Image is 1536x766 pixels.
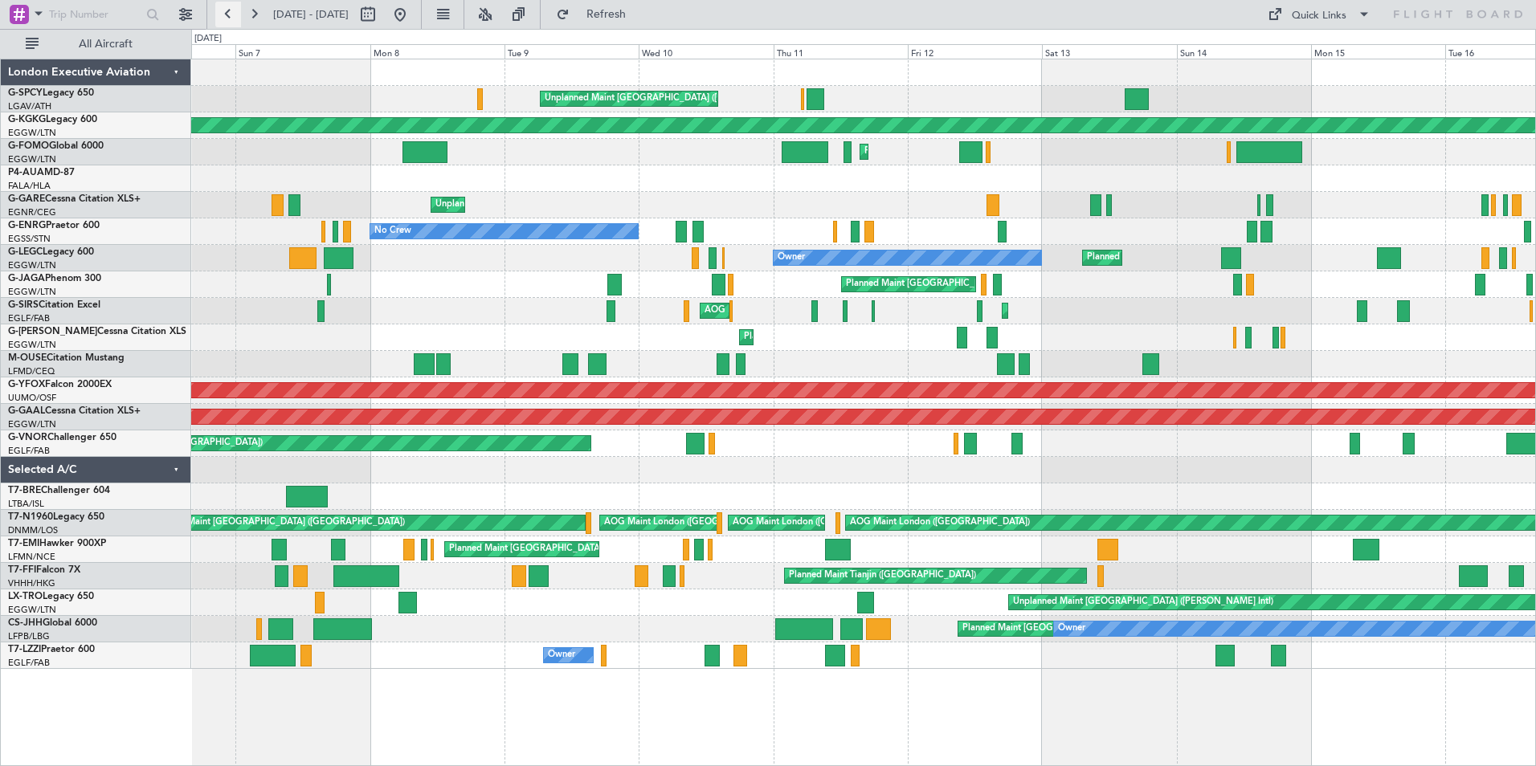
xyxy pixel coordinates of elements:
[8,498,44,510] a: LTBA/ISL
[8,524,58,536] a: DNMM/LOS
[733,511,913,535] div: AOG Maint London ([GEOGRAPHIC_DATA])
[1260,2,1379,27] button: Quick Links
[908,44,1042,59] div: Fri 12
[8,141,104,151] a: G-FOMOGlobal 6000
[8,247,94,257] a: G-LEGCLegacy 600
[370,44,505,59] div: Mon 8
[1058,617,1085,641] div: Owner
[8,512,53,522] span: T7-N1960
[194,32,222,46] div: [DATE]
[8,539,106,548] a: T7-EMIHawker 900XP
[8,88,94,98] a: G-SPCYLegacy 650
[8,486,41,495] span: T7-BRE
[8,206,56,218] a: EGNR/CEG
[8,380,45,389] span: G-YFOX
[8,153,56,165] a: EGGW/LTN
[8,618,43,628] span: CS-JHH
[549,2,645,27] button: Refresh
[8,100,51,112] a: LGAV/ATH
[8,577,55,589] a: VHHH/HKG
[8,433,47,442] span: G-VNOR
[8,168,44,177] span: P4-AUA
[778,246,805,270] div: Owner
[8,168,75,177] a: P4-AUAMD-87
[8,339,56,351] a: EGGW/LTN
[1007,299,1260,323] div: Planned Maint [GEOGRAPHIC_DATA] ([GEOGRAPHIC_DATA])
[8,127,56,139] a: EGGW/LTN
[8,657,50,669] a: EGLF/FAB
[8,312,50,324] a: EGLF/FAB
[8,353,47,363] span: M-OUSE
[8,380,112,389] a: G-YFOXFalcon 2000EX
[8,194,141,204] a: G-GARECessna Citation XLS+
[1013,590,1273,614] div: Unplanned Maint [GEOGRAPHIC_DATA] ([PERSON_NAME] Intl)
[8,645,41,654] span: T7-LZZI
[8,327,186,336] a: G-[PERSON_NAME]Cessna Citation XLS
[8,88,43,98] span: G-SPCY
[8,300,39,310] span: G-SIRS
[8,486,110,495] a: T7-BREChallenger 604
[8,194,45,204] span: G-GARE
[8,630,50,642] a: LFPB/LBG
[1311,44,1445,59] div: Mon 15
[8,180,51,192] a: FALA/HLA
[1177,44,1311,59] div: Sun 14
[8,618,97,628] a: CS-JHHGlobal 6000
[1042,44,1176,59] div: Sat 13
[8,327,97,336] span: G-[PERSON_NAME]
[8,565,80,575] a: T7-FFIFalcon 7X
[435,193,581,217] div: Unplanned Maint [PERSON_NAME]
[8,300,100,310] a: G-SIRSCitation Excel
[846,272,1099,296] div: Planned Maint [GEOGRAPHIC_DATA] ([GEOGRAPHIC_DATA])
[8,418,56,430] a: EGGW/LTN
[449,537,603,561] div: Planned Maint [GEOGRAPHIC_DATA]
[8,115,97,124] a: G-KGKGLegacy 600
[8,221,100,230] a: G-ENRGPraetor 600
[774,44,908,59] div: Thu 11
[8,565,36,575] span: T7-FFI
[573,9,640,20] span: Refresh
[8,592,43,601] span: LX-TRO
[8,274,101,283] a: G-JAGAPhenom 300
[8,539,39,548] span: T7-EMI
[8,353,125,363] a: M-OUSECitation Mustang
[8,604,56,616] a: EGGW/LTN
[1292,8,1346,24] div: Quick Links
[8,115,46,124] span: G-KGKG
[141,511,405,535] div: Unplanned Maint [GEOGRAPHIC_DATA] ([GEOGRAPHIC_DATA])
[505,44,639,59] div: Tue 9
[8,259,56,271] a: EGGW/LTN
[850,511,1030,535] div: AOG Maint London ([GEOGRAPHIC_DATA])
[8,551,55,563] a: LFMN/NCE
[8,406,45,416] span: G-GAAL
[18,31,174,57] button: All Aircraft
[705,299,827,323] div: AOG Maint [PERSON_NAME]
[8,645,95,654] a: T7-LZZIPraetor 600
[789,564,976,588] div: Planned Maint Tianjin ([GEOGRAPHIC_DATA])
[639,44,773,59] div: Wed 10
[1087,246,1340,270] div: Planned Maint [GEOGRAPHIC_DATA] ([GEOGRAPHIC_DATA])
[42,39,170,50] span: All Aircraft
[8,221,46,230] span: G-ENRG
[273,7,349,22] span: [DATE] - [DATE]
[8,445,50,457] a: EGLF/FAB
[8,512,104,522] a: T7-N1960Legacy 650
[49,2,141,26] input: Trip Number
[8,406,141,416] a: G-GAALCessna Citation XLS+
[864,140,1117,164] div: Planned Maint [GEOGRAPHIC_DATA] ([GEOGRAPHIC_DATA])
[8,274,45,283] span: G-JAGA
[545,87,805,111] div: Unplanned Maint [GEOGRAPHIC_DATA] ([PERSON_NAME] Intl)
[604,511,784,535] div: AOG Maint London ([GEOGRAPHIC_DATA])
[8,247,43,257] span: G-LEGC
[962,617,1215,641] div: Planned Maint [GEOGRAPHIC_DATA] ([GEOGRAPHIC_DATA])
[235,44,370,59] div: Sun 7
[8,433,116,442] a: G-VNORChallenger 650
[8,392,56,404] a: UUMO/OSF
[374,219,411,243] div: No Crew
[548,643,575,667] div: Owner
[8,233,51,245] a: EGSS/STN
[8,365,55,377] a: LFMD/CEQ
[744,325,997,349] div: Planned Maint [GEOGRAPHIC_DATA] ([GEOGRAPHIC_DATA])
[8,592,94,601] a: LX-TROLegacy 650
[8,141,49,151] span: G-FOMO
